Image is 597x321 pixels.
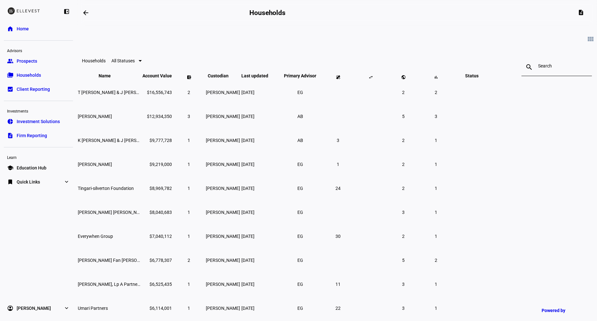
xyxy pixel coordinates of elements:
[4,115,73,128] a: pie_chartInvestment Solutions
[241,138,254,143] span: [DATE]
[294,278,306,290] li: EG
[82,58,106,63] eth-data-table-title: Households
[17,165,46,171] span: Education Hub
[206,186,240,191] span: [PERSON_NAME]
[78,186,134,191] span: Tingari-silverton Foundation
[142,105,172,128] td: $12,934,350
[7,26,13,32] eth-mat-symbol: home
[142,176,172,200] td: $8,969,782
[241,114,254,119] span: [DATE]
[82,9,90,17] mat-icon: arrow_backwards
[435,138,437,143] span: 1
[294,231,306,242] li: EG
[337,162,339,167] span: 1
[435,234,437,239] span: 1
[402,114,405,119] span: 5
[142,224,172,248] td: $7,040,112
[4,153,73,161] div: Learn
[188,306,190,311] span: 1
[335,186,341,191] span: 24
[188,90,190,95] span: 2
[142,272,172,296] td: $6,525,435
[337,138,339,143] span: 3
[17,86,50,92] span: Client Reporting
[206,258,240,263] span: [PERSON_NAME]
[402,282,405,287] span: 3
[63,305,70,311] eth-mat-symbol: expand_more
[142,81,172,104] td: $16,556,743
[294,111,306,122] li: AB
[4,22,73,35] a: homeHome
[402,258,405,263] span: 5
[188,210,190,215] span: 1
[78,90,158,95] span: T Yellin & J Copaken
[142,129,172,152] td: $9,777,728
[435,306,437,311] span: 1
[335,306,341,311] span: 22
[188,282,190,287] span: 1
[402,306,405,311] span: 3
[294,183,306,194] li: EG
[435,210,437,215] span: 1
[7,58,13,64] eth-mat-symbol: group
[17,58,37,64] span: Prospects
[206,114,240,119] span: [PERSON_NAME]
[188,186,190,191] span: 1
[335,234,341,239] span: 30
[335,282,341,287] span: 11
[538,63,575,68] input: Search
[249,9,286,17] h2: Households
[17,132,47,139] span: Firm Reporting
[78,162,112,167] span: Elizabeth Yntema
[241,162,254,167] span: [DATE]
[188,138,190,143] span: 1
[188,258,190,263] span: 2
[294,302,306,314] li: EG
[7,305,13,311] eth-mat-symbol: account_circle
[206,282,240,287] span: [PERSON_NAME]
[111,58,135,63] span: All Statuses
[206,138,240,143] span: [PERSON_NAME]
[241,90,254,95] span: [DATE]
[402,90,405,95] span: 2
[17,118,60,125] span: Investment Solutions
[7,72,13,78] eth-mat-symbol: folder_copy
[7,86,13,92] eth-mat-symbol: bid_landscape
[188,234,190,239] span: 1
[294,159,306,170] li: EG
[294,87,306,98] li: EG
[4,46,73,55] div: Advisors
[17,179,40,185] span: Quick Links
[17,72,41,78] span: Households
[241,186,254,191] span: [DATE]
[294,135,306,146] li: AB
[7,118,13,125] eth-mat-symbol: pie_chart
[4,55,73,67] a: groupProspects
[99,73,120,78] span: Name
[206,90,240,95] span: [PERSON_NAME]
[435,114,437,119] span: 3
[241,234,254,239] span: [DATE]
[578,9,584,16] mat-icon: description
[402,162,405,167] span: 2
[206,162,240,167] span: [PERSON_NAME]
[4,129,73,142] a: descriptionFirm Reporting
[78,138,158,143] span: K Solimine & J Smolen
[435,258,437,263] span: 2
[294,207,306,218] li: EG
[63,8,70,15] eth-mat-symbol: left_panel_close
[4,69,73,82] a: folder_copyHouseholds
[7,165,13,171] eth-mat-symbol: school
[206,210,240,215] span: [PERSON_NAME]
[521,63,537,71] mat-icon: search
[460,73,483,78] span: Status
[241,210,254,215] span: [DATE]
[63,179,70,185] eth-mat-symbol: expand_more
[241,282,254,287] span: [DATE]
[402,186,405,191] span: 2
[78,210,147,215] span: Larissa Karen Roesch
[206,234,240,239] span: [PERSON_NAME]
[294,254,306,266] li: EG
[279,73,321,78] span: Primary Advisor
[402,234,405,239] span: 2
